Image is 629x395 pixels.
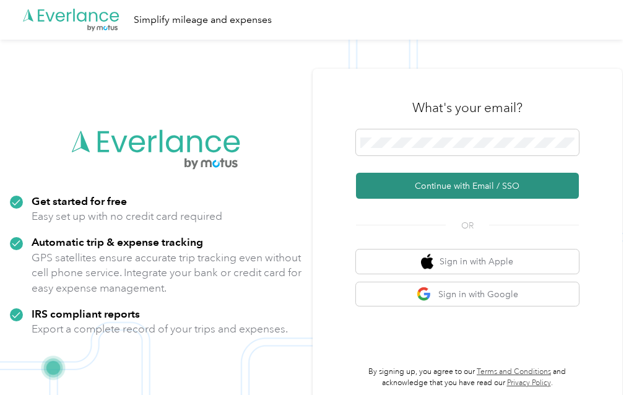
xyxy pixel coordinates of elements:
p: Easy set up with no credit card required [32,209,222,224]
strong: Get started for free [32,194,127,207]
strong: IRS compliant reports [32,307,140,320]
a: Terms and Conditions [477,367,551,376]
p: By signing up, you agree to our and acknowledge that you have read our . [356,367,579,388]
button: apple logoSign in with Apple [356,250,579,274]
img: apple logo [421,254,433,269]
button: Continue with Email / SSO [356,173,579,199]
strong: Automatic trip & expense tracking [32,235,203,248]
p: GPS satellites ensure accurate trip tracking even without cell phone service. Integrate your bank... [32,250,302,296]
button: google logoSign in with Google [356,282,579,306]
img: google logo [417,287,432,302]
span: OR [446,219,489,232]
h3: What's your email? [412,99,523,116]
a: Privacy Policy [507,378,551,388]
p: Export a complete record of your trips and expenses. [32,321,288,337]
div: Simplify mileage and expenses [134,12,272,28]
